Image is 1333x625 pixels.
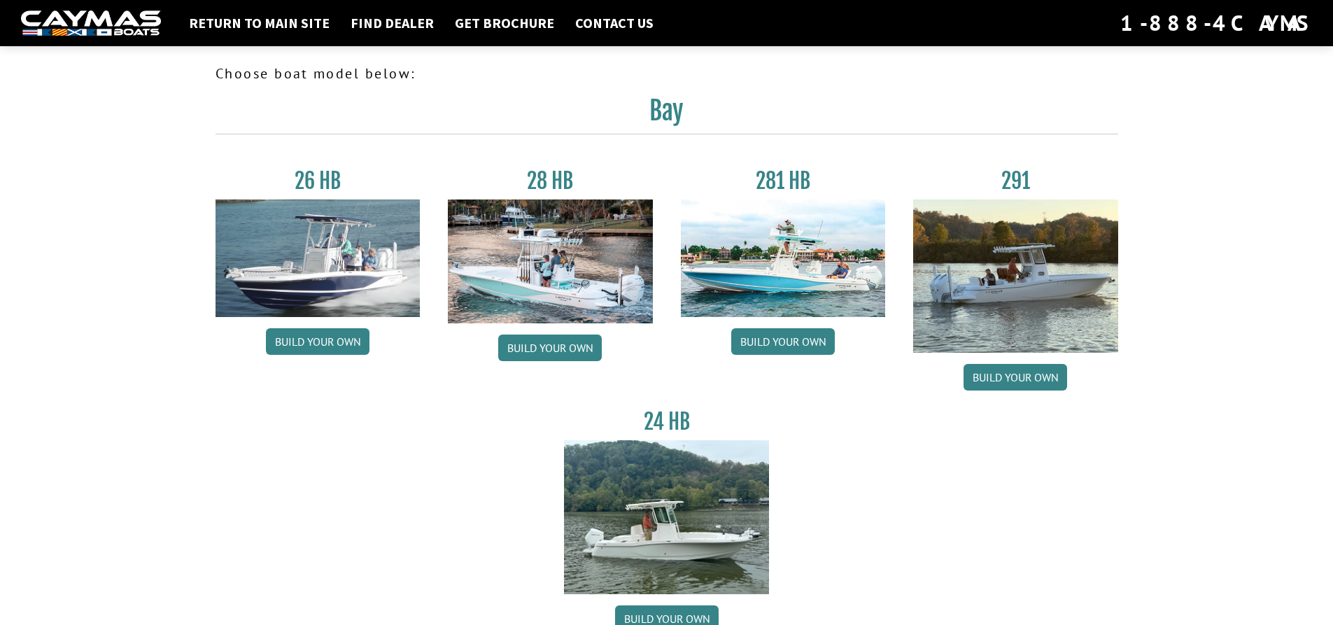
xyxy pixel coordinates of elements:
h2: Bay [216,95,1118,134]
h3: 28 HB [448,168,653,194]
a: Find Dealer [344,14,441,32]
a: Build your own [266,328,369,355]
a: Contact Us [568,14,661,32]
h3: 26 HB [216,168,421,194]
img: 291_Thumbnail.jpg [913,199,1118,353]
img: 28_hb_thumbnail_for_caymas_connect.jpg [448,199,653,323]
img: 28-hb-twin.jpg [681,199,886,317]
a: Build your own [731,328,835,355]
h3: 24 HB [564,409,769,435]
img: 24_HB_thumbnail.jpg [564,440,769,594]
h3: 281 HB [681,168,886,194]
p: Choose boat model below: [216,63,1118,84]
img: 26_new_photo_resized.jpg [216,199,421,317]
img: white-logo-c9c8dbefe5ff5ceceb0f0178aa75bf4bb51f6bca0971e226c86eb53dfe498488.png [21,10,161,36]
div: 1-888-4CAYMAS [1120,8,1312,38]
h3: 291 [913,168,1118,194]
a: Build your own [964,364,1067,391]
a: Build your own [498,335,602,361]
a: Get Brochure [448,14,561,32]
a: Return to main site [182,14,337,32]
